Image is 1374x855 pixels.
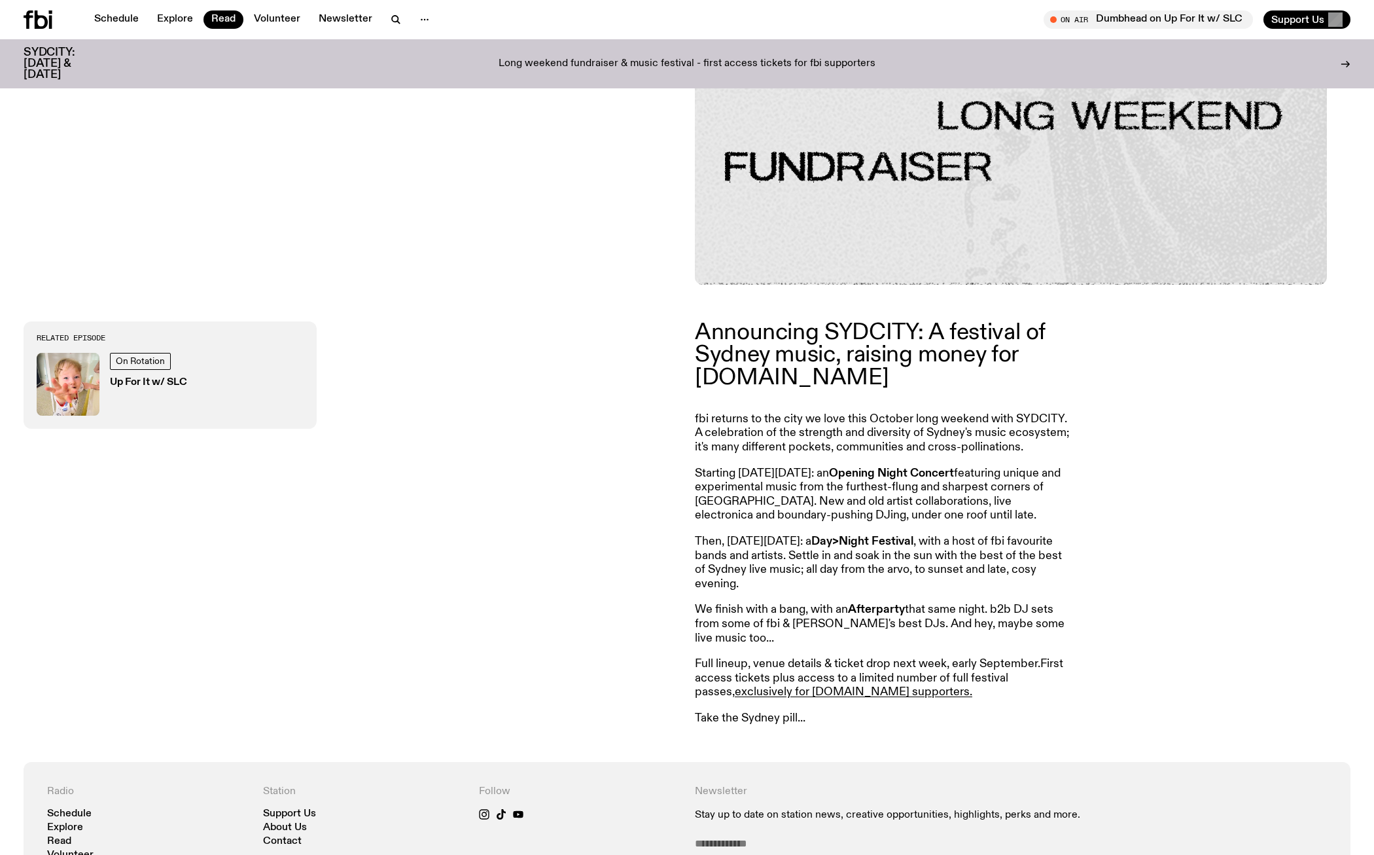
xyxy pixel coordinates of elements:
p: Starting [DATE][DATE]: an featuring unique and experimental music from the furthest-flung and sha... [695,467,1072,523]
strong: Day>Night Festival [811,536,913,547]
a: Explore [149,10,201,29]
p: Full lineup, venue details & ticket drop next week, early September. First access tickets plus ac... [695,657,1072,700]
a: Newsletter [311,10,380,29]
strong: Opening Night Concert [829,467,954,479]
p: Announcing SYDCITY: A festival of Sydney music, raising money for [DOMAIN_NAME] [695,321,1072,389]
button: Support Us [1263,10,1350,29]
a: Schedule [47,809,92,819]
a: About Us [263,823,307,833]
a: Explore [47,823,83,833]
span: Support Us [1271,14,1324,26]
h4: Radio [47,786,247,798]
h4: Newsletter [695,786,1111,798]
h3: Related Episode [37,335,304,342]
h4: Station [263,786,463,798]
h4: Follow [479,786,679,798]
p: Long weekend fundraiser & music festival - first access tickets for fbi supporters [499,58,875,70]
a: Contact [263,837,302,846]
a: exclusively for [DOMAIN_NAME] supporters. [735,686,972,698]
a: baby slcOn RotationUp For It w/ SLC [37,353,304,416]
a: Read [203,10,243,29]
p: Stay up to date on station news, creative opportunities, highlights, perks and more. [695,809,1111,822]
p: Take the Sydney pill... [695,712,1072,726]
a: Support Us [263,809,316,819]
a: Volunteer [246,10,308,29]
p: fbi returns to the city we love this October long weekend with SYDCITY. A celebration of the stre... [695,412,1072,455]
h3: Up For It w/ SLC [110,378,187,388]
h3: SYDCITY: [DATE] & [DATE] [24,47,107,81]
p: We finish with a bang, with an that same night. b2b DJ sets from some of fbi & [PERSON_NAME]'s be... [695,603,1072,646]
p: Then, [DATE][DATE]: a , with a host of fbi favourite bands and artists. Settle in and soak in the... [695,535,1072,591]
a: Schedule [86,10,147,29]
a: Read [47,837,71,846]
strong: Afterparty [848,604,905,615]
img: baby slc [37,353,99,416]
button: On AirDumbhead on Up For It w/ SLC [1044,10,1253,29]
